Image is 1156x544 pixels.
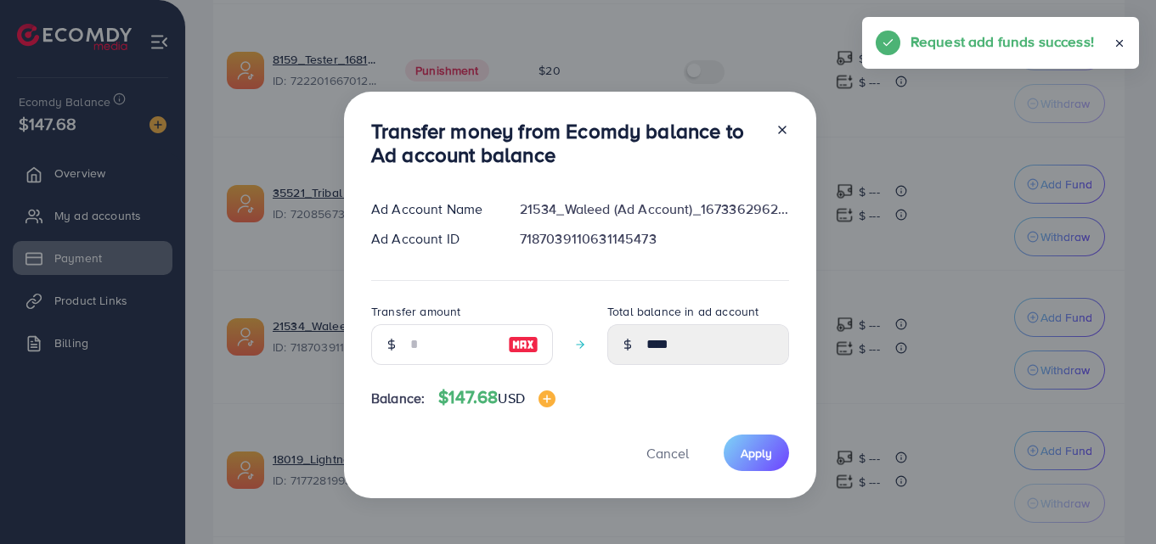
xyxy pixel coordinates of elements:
[438,387,555,408] h4: $147.68
[358,229,506,249] div: Ad Account ID
[508,334,539,355] img: image
[506,229,803,249] div: 7187039110631145473
[646,444,689,463] span: Cancel
[371,119,762,168] h3: Transfer money from Ecomdy balance to Ad account balance
[741,445,772,462] span: Apply
[724,435,789,471] button: Apply
[506,199,803,219] div: 21534_Waleed (Ad Account)_1673362962744
[911,31,1094,53] h5: Request add funds success!
[371,389,425,408] span: Balance:
[371,303,460,320] label: Transfer amount
[607,303,758,320] label: Total balance in ad account
[498,389,524,407] span: USD
[358,199,506,219] div: Ad Account Name
[1084,468,1143,531] iframe: Chat
[539,390,555,407] img: image
[625,435,710,471] button: Cancel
